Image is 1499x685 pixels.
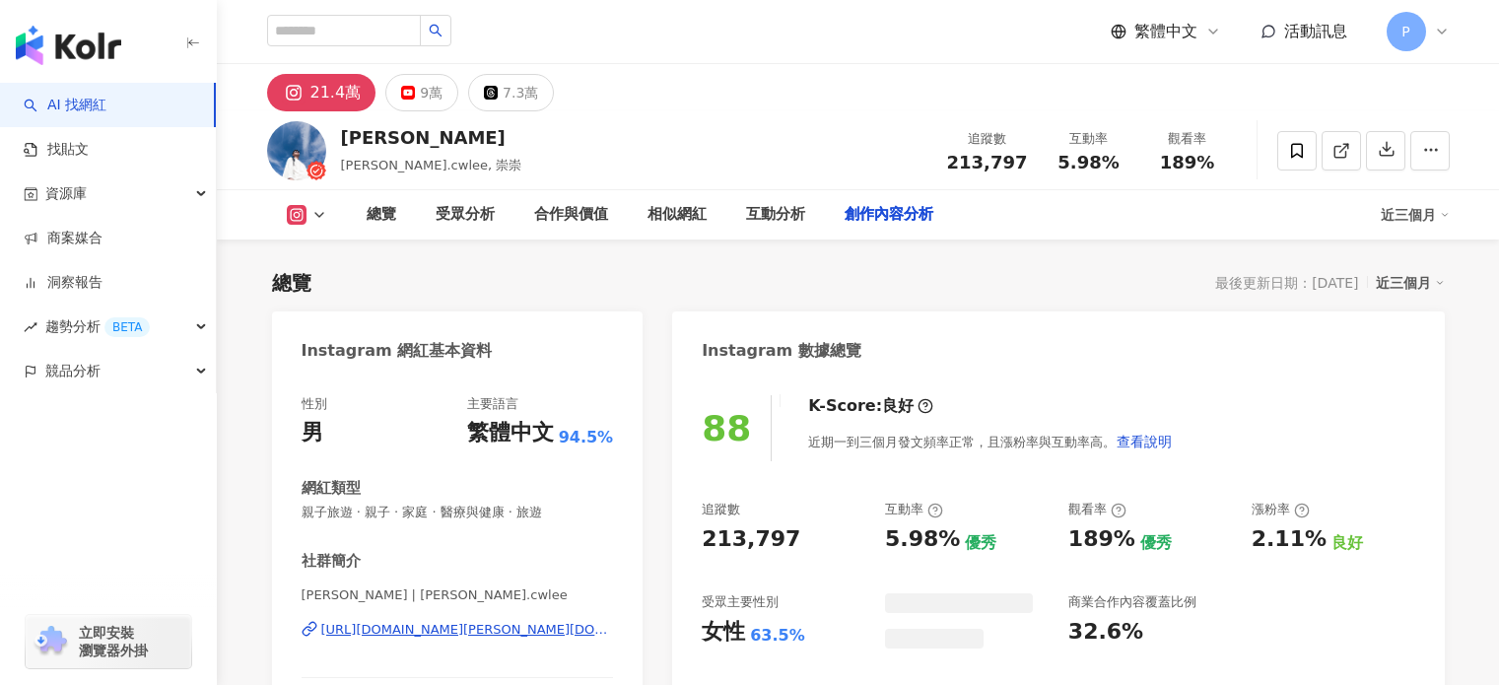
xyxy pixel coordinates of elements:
div: 良好 [1331,532,1363,554]
span: 繁體中文 [1134,21,1197,42]
span: 親子旅遊 · 親子 · 家庭 · 醫療與健康 · 旅遊 [302,504,614,521]
span: 94.5% [559,427,614,448]
div: Instagram 數據總覽 [702,340,861,362]
div: 優秀 [1140,532,1172,554]
div: 漲粉率 [1252,501,1310,518]
button: 7.3萬 [468,74,554,111]
div: 互動率 [1052,129,1126,149]
div: 相似網紅 [647,203,707,227]
div: 5.98% [885,524,960,555]
div: 63.5% [750,625,805,647]
span: 立即安裝 瀏覽器外掛 [79,624,148,659]
div: [PERSON_NAME] [341,125,522,150]
span: 213,797 [947,152,1028,172]
div: 總覽 [272,269,311,297]
button: 9萬 [385,74,458,111]
span: 189% [1160,153,1215,172]
div: 213,797 [702,524,800,555]
span: 競品分析 [45,349,101,393]
div: 最後更新日期：[DATE] [1215,275,1358,291]
span: search [429,24,443,37]
a: 找貼文 [24,140,89,160]
div: 優秀 [965,532,996,554]
div: 互動分析 [746,203,805,227]
div: K-Score : [808,395,933,417]
div: 觀看率 [1150,129,1225,149]
div: 近三個月 [1376,270,1445,296]
div: 商業合作內容覆蓋比例 [1068,593,1196,611]
div: 近三個月 [1381,199,1450,231]
div: 性別 [302,395,327,413]
div: 88 [702,408,751,448]
div: 繁體中文 [467,418,554,448]
div: 9萬 [420,79,443,106]
div: 追蹤數 [702,501,740,518]
div: 網紅類型 [302,478,361,499]
span: 趨勢分析 [45,305,150,349]
img: chrome extension [32,626,70,657]
span: 5.98% [1057,153,1119,172]
a: 商案媒合 [24,229,102,248]
span: P [1401,21,1409,42]
img: KOL Avatar [267,121,326,180]
a: 洞察報告 [24,273,102,293]
div: 2.11% [1252,524,1327,555]
div: 觀看率 [1068,501,1126,518]
button: 查看說明 [1116,422,1173,461]
span: [PERSON_NAME] | [PERSON_NAME].cwlee [302,586,614,604]
div: 32.6% [1068,617,1143,648]
span: 活動訊息 [1284,22,1347,40]
a: chrome extension立即安裝 瀏覽器外掛 [26,615,191,668]
span: [PERSON_NAME].cwlee, 崇崇 [341,158,522,172]
div: 21.4萬 [310,79,362,106]
a: searchAI 找網紅 [24,96,106,115]
div: 追蹤數 [947,129,1028,149]
div: 社群簡介 [302,551,361,572]
div: 女性 [702,617,745,648]
div: 創作內容分析 [845,203,933,227]
div: 189% [1068,524,1135,555]
div: 主要語言 [467,395,518,413]
div: 互動率 [885,501,943,518]
div: 良好 [882,395,914,417]
div: [URL][DOMAIN_NAME][PERSON_NAME][DOMAIN_NAME] [321,621,614,639]
div: 近期一到三個月發文頻率正常，且漲粉率與互動率高。 [808,422,1173,461]
div: BETA [104,317,150,337]
span: rise [24,320,37,334]
div: 受眾主要性別 [702,593,779,611]
div: 合作與價值 [534,203,608,227]
span: 查看說明 [1117,434,1172,449]
a: [URL][DOMAIN_NAME][PERSON_NAME][DOMAIN_NAME] [302,621,614,639]
img: logo [16,26,121,65]
button: 21.4萬 [267,74,376,111]
div: 受眾分析 [436,203,495,227]
div: 男 [302,418,323,448]
div: 7.3萬 [503,79,538,106]
div: 總覽 [367,203,396,227]
div: Instagram 網紅基本資料 [302,340,493,362]
span: 資源庫 [45,171,87,216]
